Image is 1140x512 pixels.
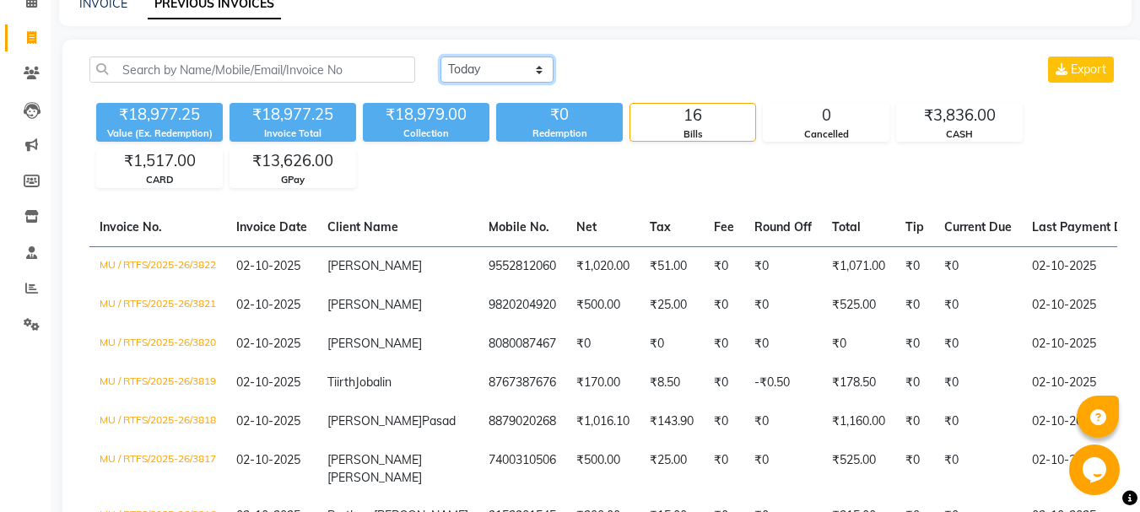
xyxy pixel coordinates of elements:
[704,364,744,402] td: ₹0
[236,297,300,312] span: 02-10-2025
[566,246,640,286] td: ₹1,020.00
[1069,445,1123,495] iframe: chat widget
[327,336,422,351] span: [PERSON_NAME]
[630,127,755,142] div: Bills
[704,441,744,497] td: ₹0
[640,325,704,364] td: ₹0
[327,258,422,273] span: [PERSON_NAME]
[744,364,822,402] td: -₹0.50
[478,402,566,441] td: 8879020268
[97,149,222,173] div: ₹1,517.00
[905,219,924,234] span: Tip
[640,441,704,497] td: ₹25.00
[822,286,895,325] td: ₹525.00
[704,246,744,286] td: ₹0
[640,286,704,325] td: ₹25.00
[576,219,597,234] span: Net
[478,441,566,497] td: 7400310506
[566,364,640,402] td: ₹170.00
[822,364,895,402] td: ₹178.50
[327,375,355,390] span: Tiirth
[327,219,398,234] span: Client Name
[89,441,226,497] td: MU / RTFS/2025-26/3817
[895,286,934,325] td: ₹0
[566,286,640,325] td: ₹500.00
[496,103,623,127] div: ₹0
[89,246,226,286] td: MU / RTFS/2025-26/3822
[363,103,489,127] div: ₹18,979.00
[230,103,356,127] div: ₹18,977.25
[822,441,895,497] td: ₹525.00
[236,219,307,234] span: Invoice Date
[496,127,623,141] div: Redemption
[478,246,566,286] td: 9552812060
[489,219,549,234] span: Mobile No.
[566,325,640,364] td: ₹0
[934,286,1022,325] td: ₹0
[236,375,300,390] span: 02-10-2025
[934,325,1022,364] td: ₹0
[478,286,566,325] td: 9820204920
[327,413,422,428] span: [PERSON_NAME]
[327,452,422,467] span: [PERSON_NAME]
[640,402,704,441] td: ₹143.90
[704,286,744,325] td: ₹0
[895,325,934,364] td: ₹0
[327,297,422,312] span: [PERSON_NAME]
[714,219,734,234] span: Fee
[640,364,704,402] td: ₹8.50
[897,104,1022,127] div: ₹3,836.00
[934,441,1022,497] td: ₹0
[1071,62,1106,77] span: Export
[744,325,822,364] td: ₹0
[744,246,822,286] td: ₹0
[934,364,1022,402] td: ₹0
[363,127,489,141] div: Collection
[89,364,226,402] td: MU / RTFS/2025-26/3819
[230,127,356,141] div: Invoice Total
[764,127,889,142] div: Cancelled
[96,127,223,141] div: Value (Ex. Redemption)
[422,413,456,428] span: Pasad
[640,246,704,286] td: ₹51.00
[89,57,415,83] input: Search by Name/Mobile/Email/Invoice No
[566,441,640,497] td: ₹500.00
[100,219,162,234] span: Invoice No.
[236,413,300,428] span: 02-10-2025
[327,470,422,485] span: [PERSON_NAME]
[822,402,895,441] td: ₹1,160.00
[895,441,934,497] td: ₹0
[96,103,223,127] div: ₹18,977.25
[230,149,355,173] div: ₹13,626.00
[704,402,744,441] td: ₹0
[895,402,934,441] td: ₹0
[236,452,300,467] span: 02-10-2025
[630,104,755,127] div: 16
[754,219,812,234] span: Round Off
[230,173,355,187] div: GPay
[566,402,640,441] td: ₹1,016.10
[744,441,822,497] td: ₹0
[236,258,300,273] span: 02-10-2025
[934,402,1022,441] td: ₹0
[236,336,300,351] span: 02-10-2025
[650,219,671,234] span: Tax
[832,219,861,234] span: Total
[944,219,1012,234] span: Current Due
[704,325,744,364] td: ₹0
[744,286,822,325] td: ₹0
[744,402,822,441] td: ₹0
[1048,57,1114,83] button: Export
[478,364,566,402] td: 8767387676
[897,127,1022,142] div: CASH
[764,104,889,127] div: 0
[89,286,226,325] td: MU / RTFS/2025-26/3821
[89,402,226,441] td: MU / RTFS/2025-26/3818
[895,246,934,286] td: ₹0
[895,364,934,402] td: ₹0
[478,325,566,364] td: 8080087467
[97,173,222,187] div: CARD
[934,246,1022,286] td: ₹0
[355,375,392,390] span: Jobalin
[822,325,895,364] td: ₹0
